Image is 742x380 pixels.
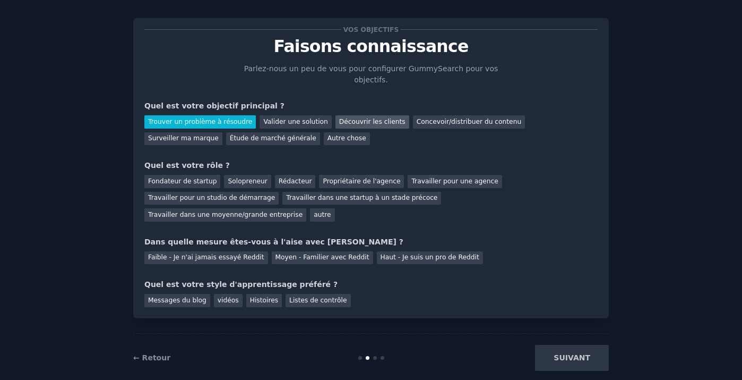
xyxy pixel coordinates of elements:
div: Haut - Je suis un pro de Reddit [377,251,483,265]
div: Quel est votre rôle ? [144,160,598,171]
div: vidéos [214,294,243,307]
div: Fondateur de startup [144,175,220,188]
div: Trouver un problème à résoudre [144,115,256,129]
div: Listes de contrôle [286,294,350,307]
div: Travailler dans une moyenne/grande entreprise [144,208,306,222]
div: Messages du blog [144,294,210,307]
div: Propriétaire de l'agence [319,175,404,188]
div: Solopreneur [224,175,271,188]
div: Travailler pour une agence [408,175,502,188]
div: Quel est votre style d'apprentissage préféré ? [144,279,598,290]
div: Dans quelle mesure êtes-vous à l'aise avec [PERSON_NAME] ? [144,237,598,248]
div: Histoires [246,294,282,307]
a: ← Retour [133,353,170,362]
div: Concevoir/distribuer du contenu [413,115,525,129]
div: Travailler pour un studio de démarrage [144,192,279,205]
div: Faible - Je n'ai jamais essayé Reddit [144,251,268,265]
div: Autre chose [324,132,370,146]
div: Étude de marché générale [226,132,320,146]
div: autre [310,208,334,222]
div: Rédacteur [275,175,316,188]
div: Découvrir les clients [335,115,409,129]
span: VOS OBJECTIFS [341,24,401,35]
div: Travailler dans une startup à un stade précoce [282,192,441,205]
p: Faisons connaissance [144,37,598,56]
div: Surveiller ma marque [144,132,222,146]
div: Valider une solution [260,115,331,129]
div: Quel est votre objectif principal ? [144,100,598,112]
p: Parlez-nous un peu de vous pour configurer GummySearch pour vos objectifs. [237,63,505,86]
div: Moyen - Familier avec Reddit [272,251,373,265]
